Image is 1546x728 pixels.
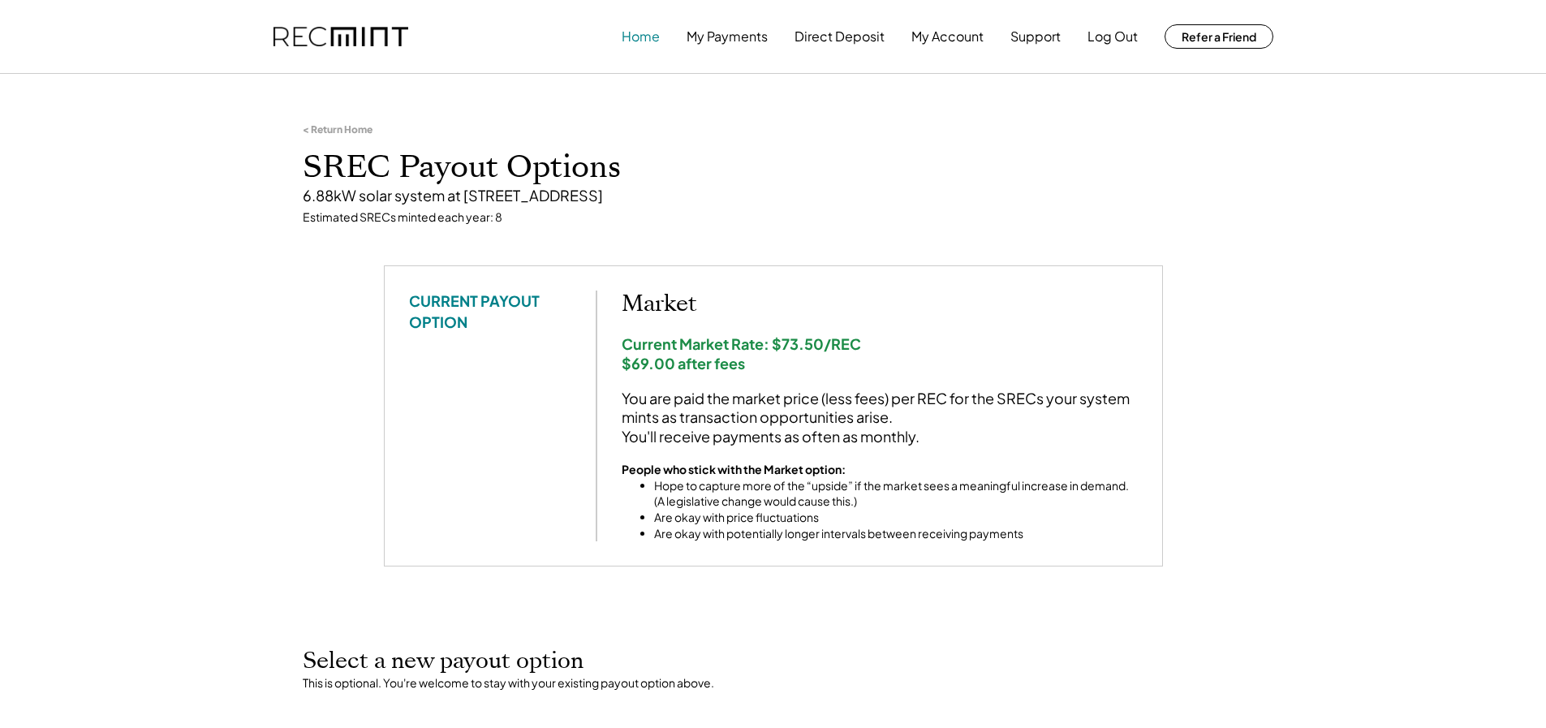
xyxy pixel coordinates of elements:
h2: Select a new payout option [303,648,1244,675]
li: Hope to capture more of the “upside” if the market sees a meaningful increase in demand. (A legis... [654,478,1138,510]
li: Are okay with potentially longer intervals between receiving payments [654,526,1138,542]
button: My Payments [687,20,768,53]
li: Are okay with price fluctuations [654,510,1138,526]
strong: People who stick with the Market option: [622,462,846,476]
div: Estimated SRECs minted each year: 8 [303,209,1244,226]
h1: SREC Payout Options [303,149,1244,187]
button: Refer a Friend [1165,24,1273,49]
button: Direct Deposit [795,20,885,53]
div: Current Market Rate: $73.50/REC $69.00 after fees [622,334,1138,373]
button: Log Out [1087,20,1138,53]
div: This is optional. You're welcome to stay with your existing payout option above. [303,675,1244,691]
div: 6.88kW solar system at [STREET_ADDRESS] [303,186,1244,205]
div: You are paid the market price (less fees) per REC for the SRECs your system mints as transaction ... [622,389,1138,446]
div: < Return Home [303,123,373,136]
h2: Market [622,291,1138,318]
img: recmint-logotype%403x.png [273,27,408,47]
div: CURRENT PAYOUT OPTION [409,291,571,331]
button: Home [622,20,660,53]
button: My Account [911,20,984,53]
button: Support [1010,20,1061,53]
